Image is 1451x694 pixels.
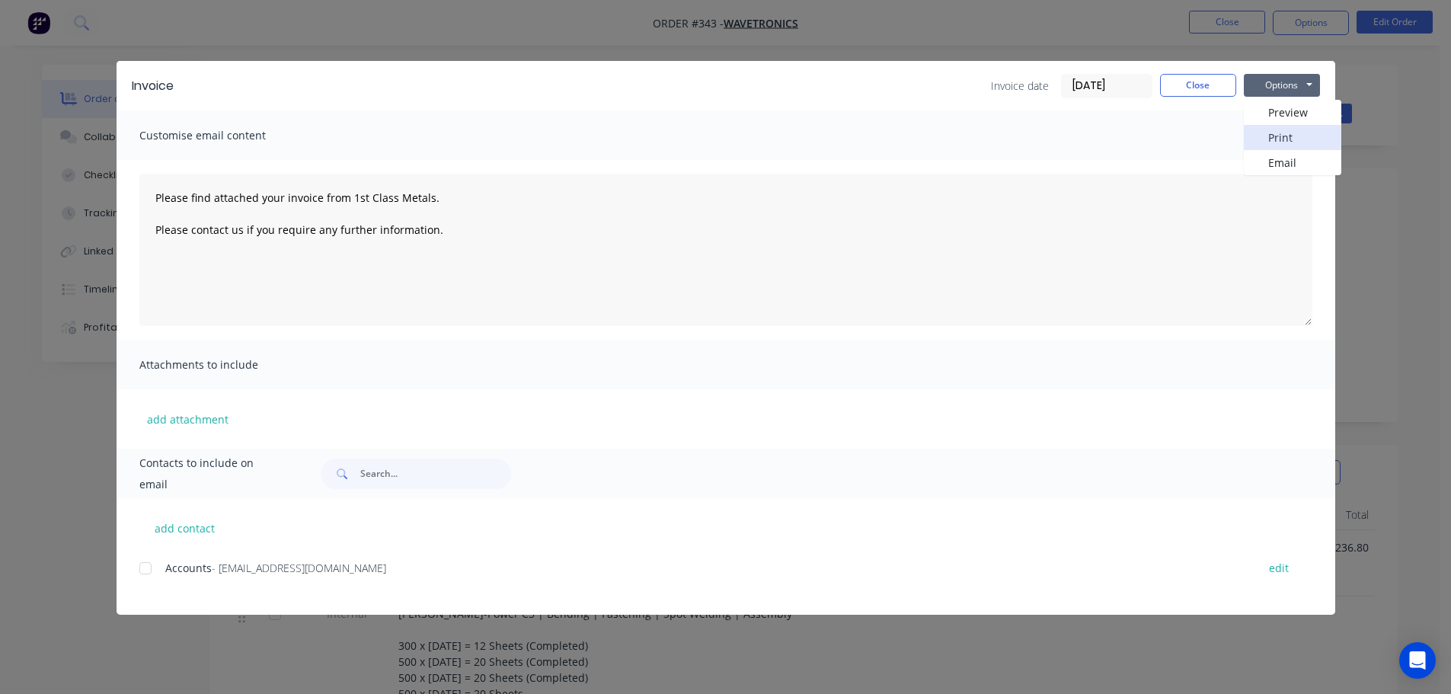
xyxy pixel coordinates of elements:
span: Contacts to include on email [139,453,283,495]
button: edit [1260,558,1298,578]
button: add contact [139,517,231,539]
div: Open Intercom Messenger [1399,642,1436,679]
button: Print [1244,125,1341,150]
button: add attachment [139,408,236,430]
span: - [EMAIL_ADDRESS][DOMAIN_NAME] [212,561,386,575]
input: Search... [360,459,511,489]
button: Preview [1244,100,1341,125]
span: Invoice date [991,78,1049,94]
div: Invoice [132,77,174,95]
span: Attachments to include [139,354,307,376]
button: Close [1160,74,1236,97]
button: Options [1244,74,1320,97]
span: Accounts [165,561,212,575]
span: Customise email content [139,125,307,146]
button: Email [1244,150,1341,175]
textarea: Please find attached your invoice from 1st Class Metals. Please contact us if you require any fur... [139,174,1312,326]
